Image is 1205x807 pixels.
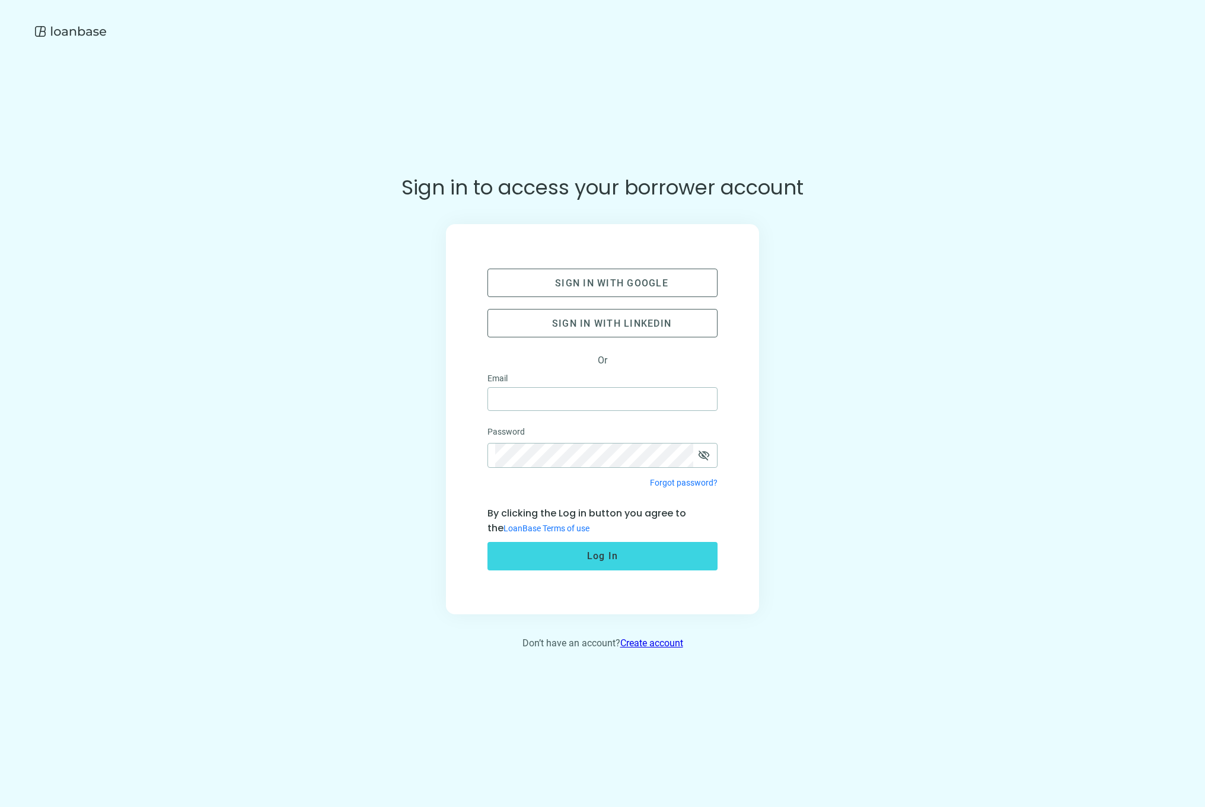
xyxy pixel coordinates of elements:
button: Log In [487,542,718,570]
a: Forgot password? [650,478,718,487]
span: By clicking the Log in button you agree to the [487,506,686,535]
button: Sign in with google [487,269,718,297]
span: Or [487,354,718,367]
span: Sign in with google [555,277,668,289]
label: Password [487,425,533,438]
span: Log In [587,550,619,562]
label: Email [487,372,515,385]
a: Create account [620,637,683,649]
span: visibility_off [698,449,710,461]
img: Logo [33,20,109,43]
a: LoanBase Terms of use [503,524,589,533]
button: Sign in with linkedin [487,309,718,337]
span: Sign in with linkedin [552,318,671,329]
